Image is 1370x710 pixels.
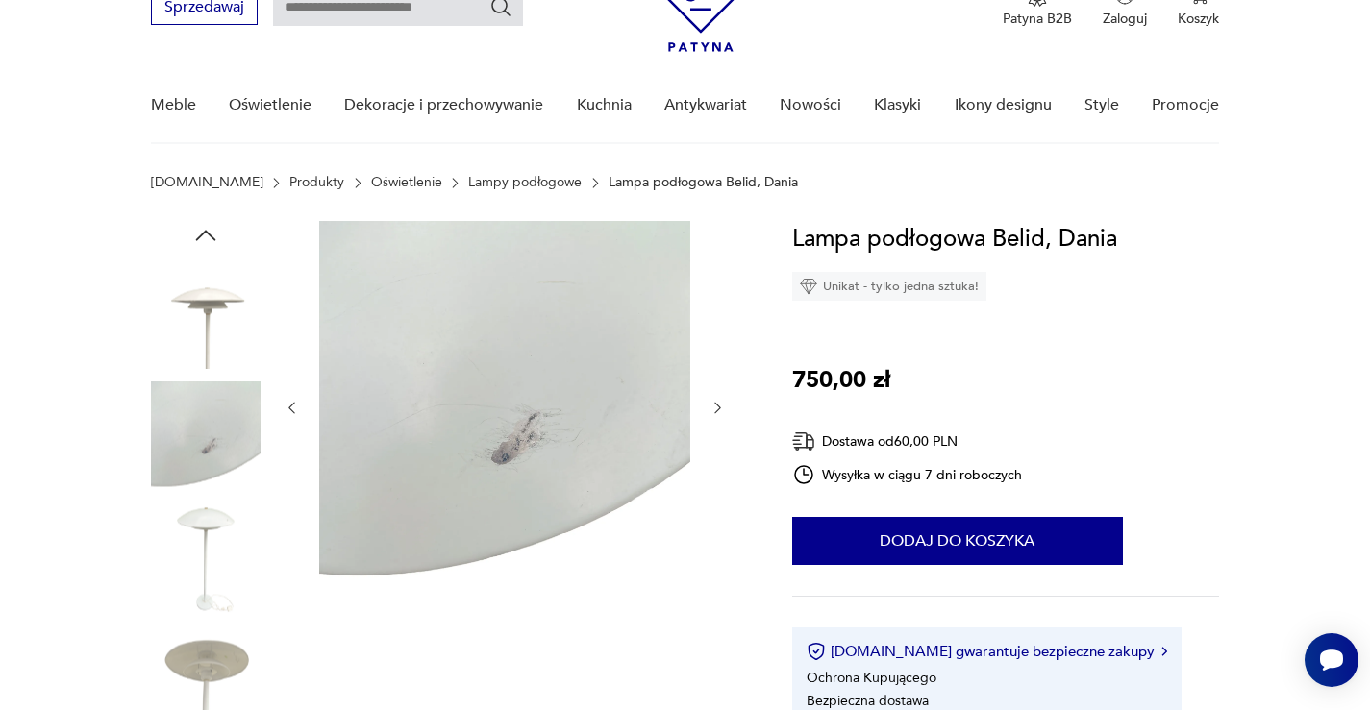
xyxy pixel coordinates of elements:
[807,642,1167,661] button: [DOMAIN_NAME] gwarantuje bezpieczne zakupy
[792,362,890,399] p: 750,00 zł
[151,504,261,614] img: Zdjęcie produktu Lampa podłogowa Belid, Dania
[800,278,817,295] img: Ikona diamentu
[792,463,1023,486] div: Wysyłka w ciągu 7 dni roboczych
[151,382,261,492] img: Zdjęcie produktu Lampa podłogowa Belid, Dania
[151,259,261,369] img: Zdjęcie produktu Lampa podłogowa Belid, Dania
[792,429,815,453] img: Ikona dostawy
[792,429,1023,453] div: Dostawa od 60,00 PLN
[792,221,1117,257] h1: Lampa podłogowa Belid, Dania
[151,175,263,190] a: [DOMAIN_NAME]
[1305,633,1358,687] iframe: Smartsupp widget button
[955,68,1052,142] a: Ikony designu
[807,642,826,661] img: Ikona certyfikatu
[807,692,929,710] li: Bezpieczna dostawa
[151,2,258,15] a: Sprzedawaj
[1084,68,1119,142] a: Style
[468,175,582,190] a: Lampy podłogowe
[1161,647,1167,656] img: Ikona strzałki w prawo
[1152,68,1219,142] a: Promocje
[609,175,798,190] p: Lampa podłogowa Belid, Dania
[577,68,632,142] a: Kuchnia
[807,669,936,687] li: Ochrona Kupującego
[664,68,747,142] a: Antykwariat
[319,221,690,592] img: Zdjęcie produktu Lampa podłogowa Belid, Dania
[344,68,543,142] a: Dekoracje i przechowywanie
[1103,10,1147,28] p: Zaloguj
[229,68,311,142] a: Oświetlenie
[289,175,344,190] a: Produkty
[151,68,196,142] a: Meble
[780,68,841,142] a: Nowości
[1003,10,1072,28] p: Patyna B2B
[792,517,1123,565] button: Dodaj do koszyka
[874,68,921,142] a: Klasyki
[371,175,442,190] a: Oświetlenie
[792,272,986,301] div: Unikat - tylko jedna sztuka!
[1178,10,1219,28] p: Koszyk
